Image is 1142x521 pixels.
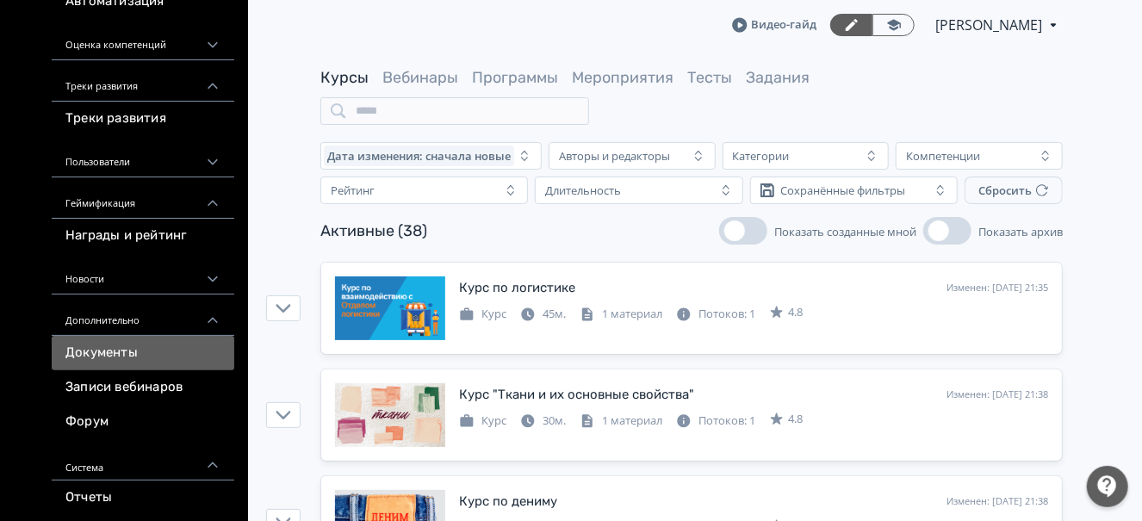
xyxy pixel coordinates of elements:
span: 4.8 [788,411,803,428]
div: Изменен: [DATE] 21:38 [946,388,1048,402]
a: Вебинары [382,68,458,87]
div: Пользователи [52,136,234,177]
a: Видео-гайд [732,16,816,34]
div: Курс [459,306,506,323]
div: 1 материал [580,412,662,430]
button: Дата изменения: сначала новые [320,142,542,170]
div: Изменен: [DATE] 21:35 [946,281,1048,295]
div: Компетенции [906,149,980,163]
span: 4.8 [788,304,803,321]
div: Длительность [545,183,621,197]
button: Сохранённые фильтры [750,177,958,204]
span: Николай Захаров [935,15,1045,35]
a: Треки развития [52,102,234,136]
a: Отчеты [52,481,234,515]
span: Показать созданные мной [774,224,916,239]
div: Курс по дениму [459,492,557,512]
div: Курс по логистике [459,278,575,298]
a: Задания [746,68,810,87]
button: Рейтинг [320,177,528,204]
button: Сбросить [965,177,1063,204]
a: Документы [52,336,234,370]
div: Рейтинг [331,183,375,197]
div: Геймификация [52,177,234,219]
div: 1 материал [580,306,662,323]
a: Форум [52,405,234,439]
div: Активные (38) [320,220,427,243]
div: Система [52,439,234,481]
span: 45м. [543,306,566,321]
a: Переключиться в режим ученика [872,14,915,36]
div: Треки развития [52,60,234,102]
span: Дата изменения: сначала новые [327,149,511,163]
a: Программы [472,68,558,87]
button: Категории [723,142,890,170]
span: 30м. [543,412,566,428]
a: Мероприятия [572,68,673,87]
div: Потоков: 1 [676,412,755,430]
a: Записи вебинаров [52,370,234,405]
button: Авторы и редакторы [549,142,716,170]
div: Курс [459,412,506,430]
div: Категории [733,149,790,163]
div: Изменен: [DATE] 21:38 [946,494,1048,509]
div: Дополнительно [52,295,234,336]
a: Награды и рейтинг [52,219,234,253]
button: Длительность [535,177,742,204]
button: Компетенции [896,142,1063,170]
div: Оценка компетенций [52,19,234,60]
div: Новости [52,253,234,295]
a: Курсы [320,68,369,87]
a: Тесты [687,68,732,87]
div: Сохранённые фильтры [781,183,906,197]
div: Потоков: 1 [676,306,755,323]
span: Показать архив [978,224,1063,239]
div: Курс "Ткани и их основные свойства" [459,385,694,405]
div: Авторы и редакторы [559,149,670,163]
